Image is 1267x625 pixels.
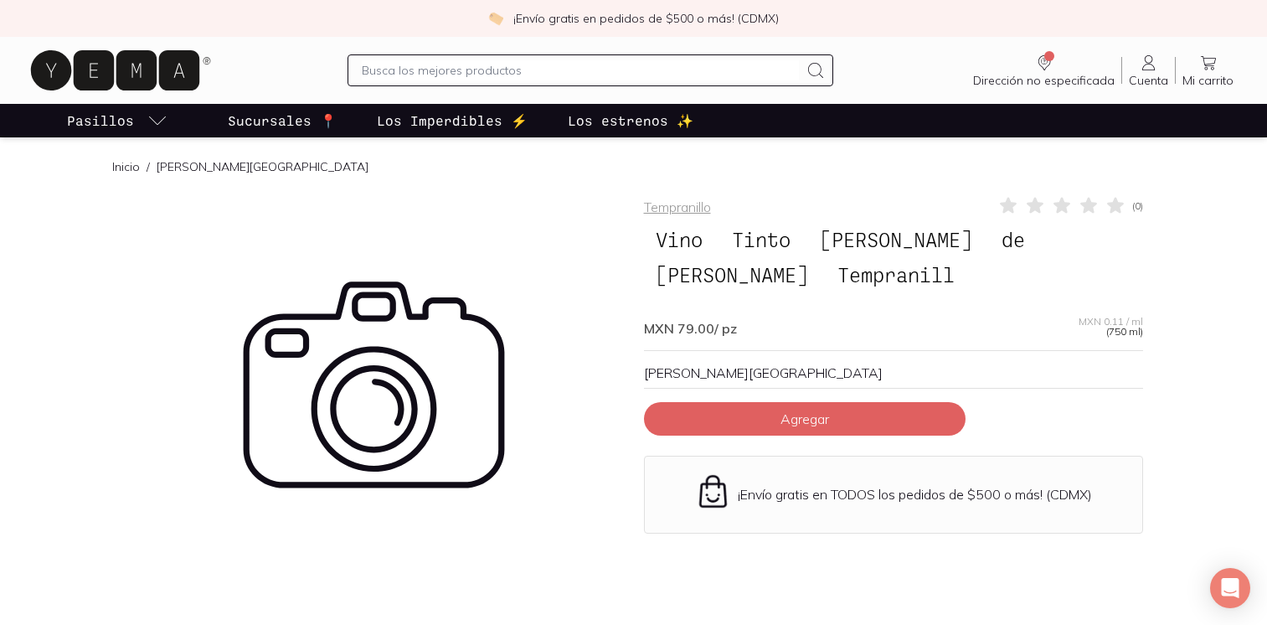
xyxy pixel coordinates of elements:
a: Mi carrito [1176,53,1240,88]
p: Sucursales 📍 [228,111,337,131]
a: Inicio [112,159,140,174]
span: [PERSON_NAME] [808,224,984,256]
span: Agregar [780,411,829,427]
div: [PERSON_NAME][GEOGRAPHIC_DATA] [644,364,1143,381]
a: Cuenta [1122,53,1175,88]
p: Los Imperdibles ⚡️ [377,111,528,131]
input: Busca los mejores productos [362,60,799,80]
span: / [140,158,157,175]
a: Los Imperdibles ⚡️ [373,104,531,137]
p: ¡Envío gratis en pedidos de $500 o más! (CDMX) [513,10,779,27]
span: Tempranill [826,259,966,291]
span: Mi carrito [1182,73,1234,88]
a: Dirección no especificada [966,53,1121,88]
a: pasillo-todos-link [64,104,171,137]
span: de [990,224,1037,256]
p: Pasillos [67,111,134,131]
span: MXN 79.00 / pz [644,320,737,337]
span: MXN 0.11 / ml [1079,317,1143,327]
p: ¡Envío gratis en TODOS los pedidos de $500 o más! (CDMX) [738,486,1092,503]
span: Dirección no especificada [973,73,1115,88]
a: Los estrenos ✨ [564,104,697,137]
span: (750 ml) [1106,327,1143,337]
span: Cuenta [1129,73,1168,88]
span: Vino [644,224,714,256]
p: Los estrenos ✨ [568,111,693,131]
button: Agregar [644,402,966,436]
span: [PERSON_NAME] [644,259,820,291]
p: [PERSON_NAME][GEOGRAPHIC_DATA] [157,158,368,175]
a: Sucursales 📍 [224,104,340,137]
a: Tempranillo [644,199,711,215]
span: ( 0 ) [1132,201,1143,211]
img: Envío [695,473,731,509]
div: Open Intercom Messenger [1210,568,1250,608]
img: check [488,11,503,26]
span: Tinto [720,224,802,256]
